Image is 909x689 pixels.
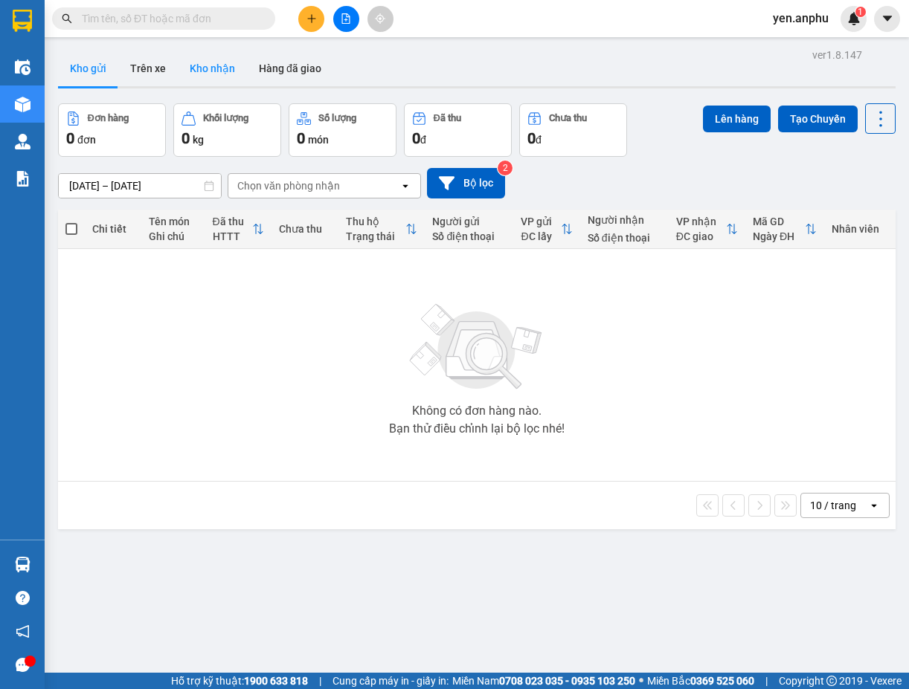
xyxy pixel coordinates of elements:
div: Ghi chú [149,230,198,242]
span: | [765,673,768,689]
button: Lên hàng [703,106,771,132]
button: Hàng đã giao [247,51,333,86]
div: Thu hộ [346,216,406,227]
button: caret-down [874,6,900,32]
span: aim [375,13,385,24]
span: message [16,658,30,672]
div: Trạng thái [346,230,406,242]
span: caret-down [881,12,894,25]
span: Miền Bắc [647,673,754,689]
div: Đã thu [213,216,253,227]
button: Chưa thu0đ [519,103,627,157]
button: Số lượng0món [289,103,396,157]
div: VP gửi [521,216,560,227]
span: 1 [858,7,863,17]
img: icon-new-feature [847,12,861,25]
button: file-add [333,6,359,32]
div: Bạn thử điều chỉnh lại bộ lọc nhé! [389,423,565,435]
img: warehouse-icon [15,59,30,75]
div: Đã thu [434,113,461,123]
span: đ [420,134,426,146]
div: Chọn văn phòng nhận [237,178,340,193]
img: logo-vxr [13,10,32,32]
div: Ngày ĐH [753,230,805,242]
th: Toggle SortBy [745,210,824,249]
svg: open [399,180,411,192]
span: đơn [77,134,96,146]
img: warehouse-icon [15,97,30,112]
button: Đã thu0đ [404,103,512,157]
div: 10 / trang [810,498,856,513]
button: plus [298,6,324,32]
span: file-add [341,13,351,24]
span: question-circle [16,591,30,605]
th: Toggle SortBy [338,210,425,249]
img: svg+xml;base64,PHN2ZyBjbGFzcz0ibGlzdC1wbHVnX19zdmciIHhtbG5zPSJodHRwOi8vd3d3LnczLm9yZy8yMDAwL3N2Zy... [402,295,551,399]
button: Tạo Chuyến [778,106,858,132]
div: ĐC giao [676,230,726,242]
div: ver 1.8.147 [812,47,862,63]
div: Mã GD [753,216,805,227]
button: Đơn hàng0đơn [58,103,166,157]
button: Bộ lọc [427,168,505,198]
div: Người gửi [432,216,506,227]
th: Toggle SortBy [669,210,745,249]
span: 0 [297,129,305,147]
div: VP nhận [676,216,726,227]
div: ĐC lấy [521,230,560,242]
span: notification [16,624,30,638]
div: HTTT [213,230,253,242]
div: Chưa thu [549,113,587,123]
sup: 2 [498,161,513,175]
strong: 0708 023 035 - 0935 103 250 [499,675,635,687]
span: Hỗ trợ kỹ thuật: [171,673,308,689]
span: plus [306,13,317,24]
div: Số lượng [318,113,356,123]
span: 0 [412,129,420,147]
button: Trên xe [118,51,178,86]
div: Khối lượng [203,113,248,123]
input: Tìm tên, số ĐT hoặc mã đơn [82,10,257,27]
div: Chi tiết [92,223,134,235]
span: 0 [66,129,74,147]
div: Nhân viên [832,223,888,235]
div: Số điện thoại [588,232,661,244]
button: Kho gửi [58,51,118,86]
strong: 1900 633 818 [244,675,308,687]
span: 0 [527,129,536,147]
span: yen.anphu [761,9,841,28]
div: Số điện thoại [432,230,506,242]
div: Người nhận [588,214,661,226]
input: Select a date range. [59,174,221,198]
span: kg [193,134,204,146]
svg: open [868,499,880,511]
span: Miền Nam [452,673,635,689]
span: món [308,134,329,146]
span: Cung cấp máy in - giấy in: [333,673,449,689]
th: Toggle SortBy [513,210,579,249]
img: solution-icon [15,171,30,187]
img: warehouse-icon [15,134,30,149]
img: warehouse-icon [15,557,30,572]
button: Kho nhận [178,51,247,86]
span: ⚪️ [639,678,643,684]
div: Không có đơn hàng nào. [412,405,542,417]
span: 0 [182,129,190,147]
button: aim [367,6,394,32]
div: Chưa thu [279,223,330,235]
span: | [319,673,321,689]
div: Đơn hàng [88,113,129,123]
button: Khối lượng0kg [173,103,281,157]
strong: 0369 525 060 [690,675,754,687]
sup: 1 [855,7,866,17]
th: Toggle SortBy [205,210,272,249]
span: đ [536,134,542,146]
span: copyright [826,676,837,686]
span: search [62,13,72,24]
div: Tên món [149,216,198,227]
